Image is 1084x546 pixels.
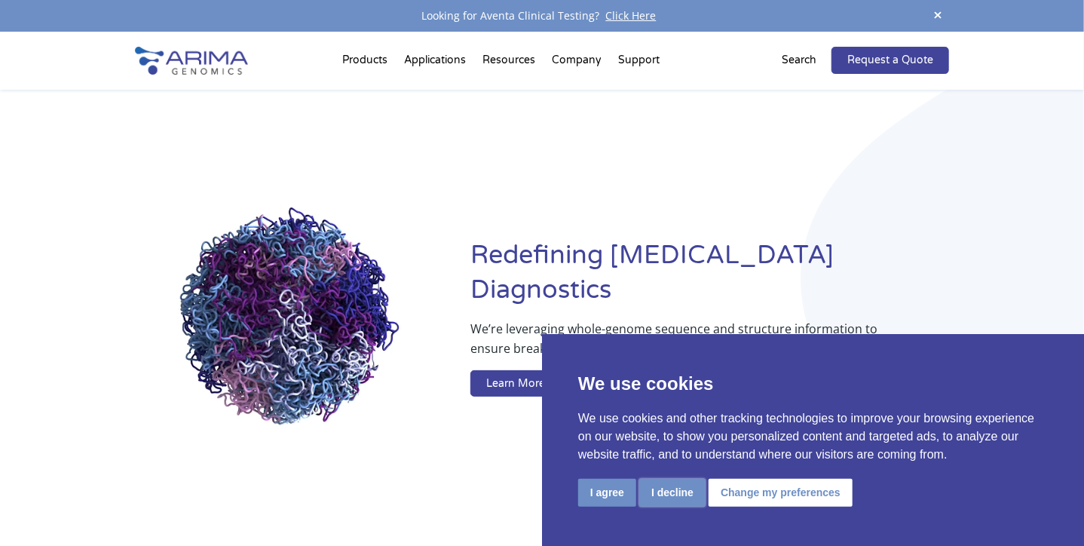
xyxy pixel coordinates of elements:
[578,370,1048,397] p: We use cookies
[470,370,561,397] a: Learn More
[578,409,1048,464] p: We use cookies and other tracking technologies to improve your browsing experience on our website...
[135,47,248,75] img: Arima-Genomics-logo
[831,47,949,74] a: Request a Quote
[470,238,949,319] h1: Redefining [MEDICAL_DATA] Diagnostics
[782,51,816,70] p: Search
[470,319,889,370] p: We’re leveraging whole-genome sequence and structure information to ensure breakthrough therapies...
[639,479,706,507] button: I decline
[709,479,853,507] button: Change my preferences
[600,8,663,23] a: Click Here
[135,6,949,26] div: Looking for Aventa Clinical Testing?
[578,479,636,507] button: I agree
